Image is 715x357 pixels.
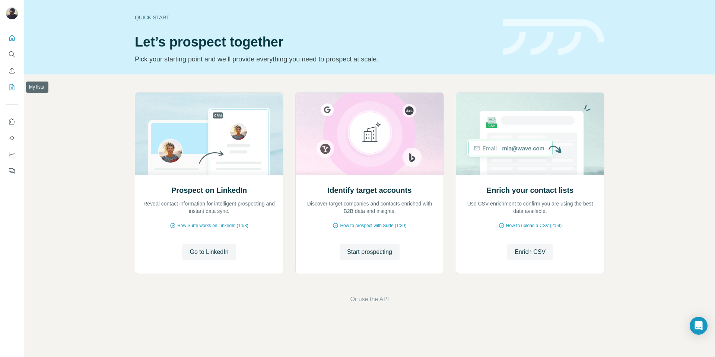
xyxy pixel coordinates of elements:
[6,80,18,94] button: My lists
[295,93,444,175] img: Identify target accounts
[328,185,412,195] h2: Identify target accounts
[303,200,436,215] p: Discover target companies and contacts enriched with B2B data and insights.
[6,164,18,178] button: Feedback
[340,244,400,260] button: Start prospecting
[6,7,18,19] img: Avatar
[135,54,494,64] p: Pick your starting point and we’ll provide everything you need to prospect at scale.
[135,93,283,175] img: Prospect on LinkedIn
[464,200,597,215] p: Use CSV enrichment to confirm you are using the best data available.
[690,317,708,335] div: Open Intercom Messenger
[350,295,389,304] button: Or use the API
[143,200,276,215] p: Reveal contact information for intelligent prospecting and instant data sync.
[182,244,236,260] button: Go to LinkedIn
[340,222,406,229] span: How to prospect with Surfe (1:30)
[6,115,18,128] button: Use Surfe on LinkedIn
[135,14,494,21] div: Quick start
[6,31,18,45] button: Quick start
[506,222,562,229] span: How to upload a CSV (2:59)
[347,248,392,256] span: Start prospecting
[456,93,604,175] img: Enrich your contact lists
[6,148,18,161] button: Dashboard
[515,248,546,256] span: Enrich CSV
[177,222,248,229] span: How Surfe works on LinkedIn (1:58)
[507,244,553,260] button: Enrich CSV
[135,35,494,50] h1: Let’s prospect together
[487,185,573,195] h2: Enrich your contact lists
[6,48,18,61] button: Search
[6,131,18,145] button: Use Surfe API
[171,185,247,195] h2: Prospect on LinkedIn
[503,19,604,55] img: banner
[190,248,228,256] span: Go to LinkedIn
[6,64,18,77] button: Enrich CSV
